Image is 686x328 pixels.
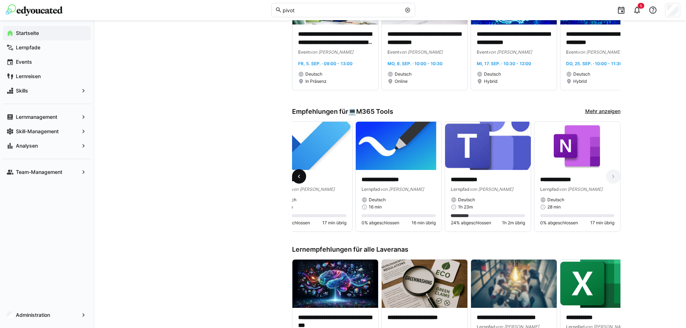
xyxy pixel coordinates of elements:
span: Online [395,78,408,84]
span: Mo, 8. Sep. · 10:00 - 10:30 [387,61,443,66]
img: image [471,260,557,308]
span: 0% abgeschlossen [540,220,578,226]
span: Event [298,49,310,55]
img: image [382,260,467,308]
img: image [534,122,620,170]
span: 5 [640,4,642,8]
span: 16 min [369,204,382,210]
img: image [356,122,441,170]
span: von [PERSON_NAME] [380,187,424,192]
span: In Präsenz [305,78,327,84]
span: 1h 2m übrig [502,220,525,226]
h3: Lernempfehlungen für alle Laveranas [292,246,620,253]
img: image [445,122,531,170]
span: Event [477,49,488,55]
span: 1h 23m [458,204,473,210]
span: 28 min [547,204,561,210]
span: Hybrid [573,78,587,84]
span: Lernpfad [540,187,559,192]
div: 💻️ [348,108,393,116]
span: Do, 25. Sep. · 10:00 - 11:30 [566,61,622,66]
span: Deutsch [458,197,475,203]
span: von [PERSON_NAME] [578,49,621,55]
span: Deutsch [395,71,412,77]
span: Lernpfad [451,187,470,192]
span: M365 Tools [356,108,393,116]
span: Deutsch [484,71,501,77]
span: von [PERSON_NAME] [559,187,602,192]
span: 16 min übrig [412,220,436,226]
span: Hybrid [484,78,497,84]
a: Mehr anzeigen [585,108,620,116]
span: von [PERSON_NAME] [488,49,532,55]
img: image [560,260,646,308]
span: von [PERSON_NAME] [399,49,443,55]
span: von [PERSON_NAME] [291,187,335,192]
span: Mi, 17. Sep. · 10:30 - 12:00 [477,61,531,66]
span: von [PERSON_NAME] [470,187,513,192]
img: image [292,260,378,308]
span: 0% abgeschlossen [362,220,399,226]
span: 17 min übrig [590,220,614,226]
input: Skills und Lernpfade durchsuchen… [282,7,401,13]
span: Deutsch [305,71,322,77]
span: von [PERSON_NAME] [310,49,353,55]
img: image [266,122,352,170]
span: Lernpfad [362,187,380,192]
span: 24% abgeschlossen [451,220,491,226]
span: Deutsch [573,71,590,77]
span: Deutsch [547,197,564,203]
h3: Empfehlungen für [292,108,393,116]
span: Event [387,49,399,55]
span: Event [566,49,578,55]
span: Deutsch [369,197,386,203]
span: Fr, 5. Sep. · 09:00 - 13:00 [298,61,353,66]
span: 17 min übrig [322,220,346,226]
